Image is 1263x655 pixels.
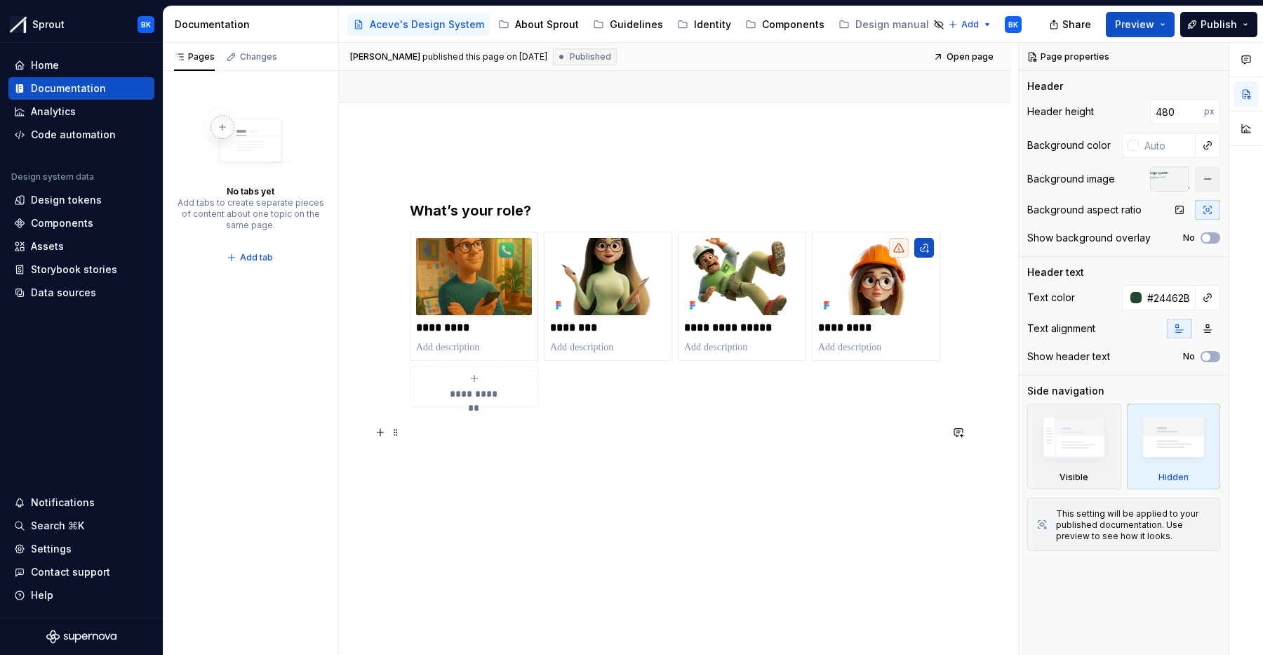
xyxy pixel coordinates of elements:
[1127,404,1221,489] div: Hidden
[1027,231,1151,245] div: Show background overlay
[855,18,929,32] div: Design manual
[1027,203,1142,217] div: Background aspect ratio
[684,238,800,315] img: 79800038-51a5-4d88-af54-f931685a6b53.png
[222,248,279,267] button: Add tab
[31,496,95,510] div: Notifications
[31,588,53,602] div: Help
[31,81,106,95] div: Documentation
[8,491,154,514] button: Notifications
[1060,472,1088,483] div: Visible
[515,18,579,32] div: About Sprout
[31,239,64,253] div: Assets
[410,201,940,220] h3: What’s your role?
[31,542,72,556] div: Settings
[422,51,547,62] div: published this page on [DATE]
[550,238,666,315] img: 81c7a4b3-0a8a-4659-8b4d-ec701cd3699e.png
[175,18,333,32] div: Documentation
[1027,265,1084,279] div: Header text
[416,238,532,315] img: 53eb1a43-2f90-4776-aaed-b2fd30958388.png
[8,77,154,100] a: Documentation
[694,18,731,32] div: Identity
[1027,138,1111,152] div: Background color
[1027,291,1075,305] div: Text color
[31,128,116,142] div: Code automation
[1183,232,1195,244] label: No
[929,47,1000,67] a: Open page
[1201,18,1237,32] span: Publish
[1008,19,1018,30] div: BK
[31,58,59,72] div: Home
[570,51,611,62] span: Published
[8,212,154,234] a: Components
[32,18,65,32] div: Sprout
[31,286,96,300] div: Data sources
[493,13,584,36] a: About Sprout
[8,124,154,146] a: Code automation
[947,51,994,62] span: Open page
[1139,133,1196,158] input: Auto
[8,561,154,583] button: Contact support
[8,54,154,77] a: Home
[46,630,116,644] svg: Supernova Logo
[350,51,420,62] span: [PERSON_NAME]
[587,13,669,36] a: Guidelines
[141,19,151,30] div: BK
[3,9,160,39] button: SproutBK
[944,15,996,34] button: Add
[31,519,84,533] div: Search ⌘K
[961,19,979,30] span: Add
[1042,12,1100,37] button: Share
[31,105,76,119] div: Analytics
[1027,350,1110,364] div: Show header text
[31,263,117,277] div: Storybook stories
[370,18,484,32] div: Aceve's Design System
[8,258,154,281] a: Storybook stories
[8,100,154,123] a: Analytics
[31,216,93,230] div: Components
[1027,404,1121,489] div: Visible
[1027,384,1104,398] div: Side navigation
[8,235,154,258] a: Assets
[31,565,110,579] div: Contact support
[174,51,215,62] div: Pages
[240,51,277,62] div: Changes
[1142,285,1196,310] input: Auto
[31,193,102,207] div: Design tokens
[762,18,824,32] div: Components
[8,189,154,211] a: Design tokens
[8,282,154,304] a: Data sources
[347,13,490,36] a: Aceve's Design System
[177,197,324,231] div: Add tabs to create separate pieces of content about one topic on the same page.
[1027,79,1063,93] div: Header
[671,13,737,36] a: Identity
[1115,18,1154,32] span: Preview
[1027,105,1094,119] div: Header height
[1106,12,1175,37] button: Preview
[11,171,94,183] div: Design system data
[347,11,941,39] div: Page tree
[610,18,663,32] div: Guidelines
[1183,351,1195,362] label: No
[1204,106,1215,117] p: px
[227,186,274,197] div: No tabs yet
[1027,172,1115,186] div: Background image
[1062,18,1091,32] span: Share
[1158,472,1189,483] div: Hidden
[8,538,154,560] a: Settings
[8,584,154,607] button: Help
[1180,12,1257,37] button: Publish
[8,515,154,537] button: Search ⌘K
[1056,508,1211,542] div: This setting will be applied to your published documentation. Use preview to see how it looks.
[740,13,830,36] a: Components
[1150,99,1204,124] input: Auto
[818,238,934,315] img: 40db5194-6162-4c60-8d0b-5d7d84f4280a.png
[1027,322,1095,336] div: Text alignment
[240,252,273,263] span: Add tab
[10,16,27,33] img: b6c2a6ff-03c2-4811-897b-2ef07e5e0e51.png
[833,13,950,36] a: Design manual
